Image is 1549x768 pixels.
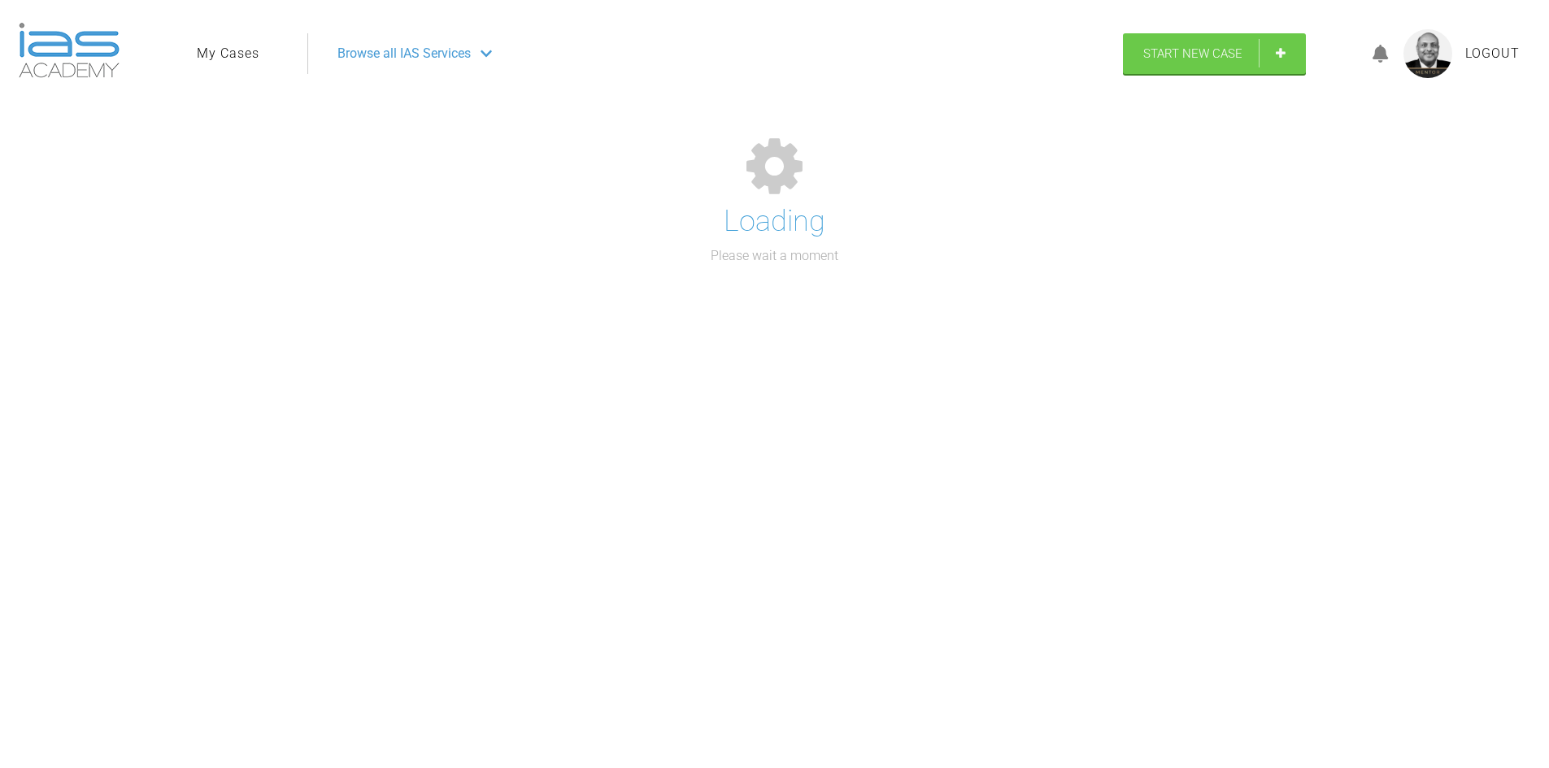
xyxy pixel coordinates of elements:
[1403,29,1452,78] img: profile.png
[197,43,259,64] a: My Cases
[724,198,825,245] h1: Loading
[19,23,120,78] img: logo-light.3e3ef733.png
[1465,43,1520,64] a: Logout
[337,43,471,64] span: Browse all IAS Services
[1123,33,1306,74] a: Start New Case
[1143,46,1242,61] span: Start New Case
[711,245,838,267] p: Please wait a moment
